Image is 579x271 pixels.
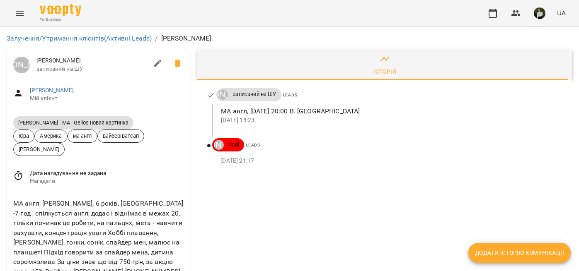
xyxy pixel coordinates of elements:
[68,132,97,140] span: ма англ
[36,57,148,65] span: [PERSON_NAME]
[221,116,559,125] p: [DATE] 18:23
[161,34,211,43] p: [PERSON_NAME]
[212,140,224,150] a: [PERSON_NAME]
[373,67,396,77] div: Історія
[557,9,566,17] span: UA
[224,141,244,149] span: нові
[13,57,30,73] div: Юрій Тимочко
[554,5,569,21] button: UA
[98,132,144,140] span: вайберіватсап
[534,7,545,19] img: 6b662c501955233907b073253d93c30f.jpg
[30,169,184,177] span: Дата нагадування не задана
[40,17,81,22] span: For Business
[40,4,81,16] img: Voopty Logo
[13,119,133,126] span: [PERSON_NAME] - МА | Gelios новая картинка
[30,87,74,94] a: [PERSON_NAME]
[220,157,559,165] p: [DATE] 21:17
[218,90,228,100] div: Юрій Тимочко
[214,140,224,150] div: Паламарчук Ольга Миколаївна
[246,143,260,147] span: Leads
[221,106,559,116] p: МА англ, [DATE] 20:00 В. [GEOGRAPHIC_DATA]
[14,132,34,140] span: Юра
[283,93,298,97] span: Leads
[216,90,228,100] a: [PERSON_NAME]
[155,34,157,43] li: /
[35,132,67,140] span: Америка
[30,94,184,103] span: Мій клієнт
[475,248,564,258] span: Додати історію комунікації
[30,177,184,185] span: Нагадати
[14,145,64,153] span: [PERSON_NAME]
[10,3,30,23] button: Menu
[36,65,148,73] span: записаний на ШУ
[468,243,571,263] button: Додати історію комунікації
[7,34,152,42] a: Залучення/Утримання клієнтів(Активні Leads)
[7,34,572,43] nav: breadcrumb
[13,57,30,73] a: [PERSON_NAME]
[228,91,281,98] span: записаний на ШУ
